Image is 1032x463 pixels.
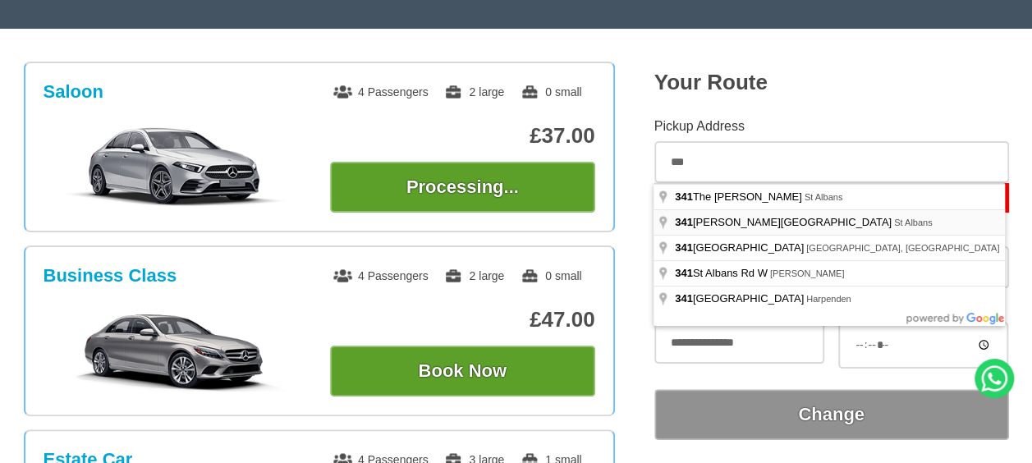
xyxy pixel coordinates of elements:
span: 341 [675,241,693,254]
span: Harpenden [806,294,851,304]
span: 341 [675,267,693,279]
span: St Albans [894,218,932,227]
img: Business Class [52,309,299,392]
span: [GEOGRAPHIC_DATA] [675,241,806,254]
span: 4 Passengers [333,85,429,99]
h3: Business Class [44,265,177,287]
span: St Albans [805,192,842,202]
span: [GEOGRAPHIC_DATA], [GEOGRAPHIC_DATA] [806,243,999,253]
span: 341 [675,292,693,305]
h3: Saloon [44,81,103,103]
span: 341 [675,190,693,203]
button: Change [654,389,1009,440]
span: [PERSON_NAME][GEOGRAPHIC_DATA] [675,216,894,228]
span: The [PERSON_NAME] [675,190,805,203]
span: 0 small [521,269,581,282]
span: 4 Passengers [333,269,429,282]
button: Processing... [330,162,595,213]
p: £37.00 [330,123,595,149]
h2: Your Route [654,70,1009,95]
span: 2 large [444,269,504,282]
span: 341 [675,216,693,228]
p: £47.00 [330,307,595,332]
span: [GEOGRAPHIC_DATA] [675,292,806,305]
label: Pickup Address [654,120,1009,133]
span: St Albans Rd W [675,267,770,279]
span: 2 large [444,85,504,99]
span: [PERSON_NAME] [770,268,844,278]
img: Saloon [52,126,299,208]
span: 0 small [521,85,581,99]
button: Book Now [330,346,595,397]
